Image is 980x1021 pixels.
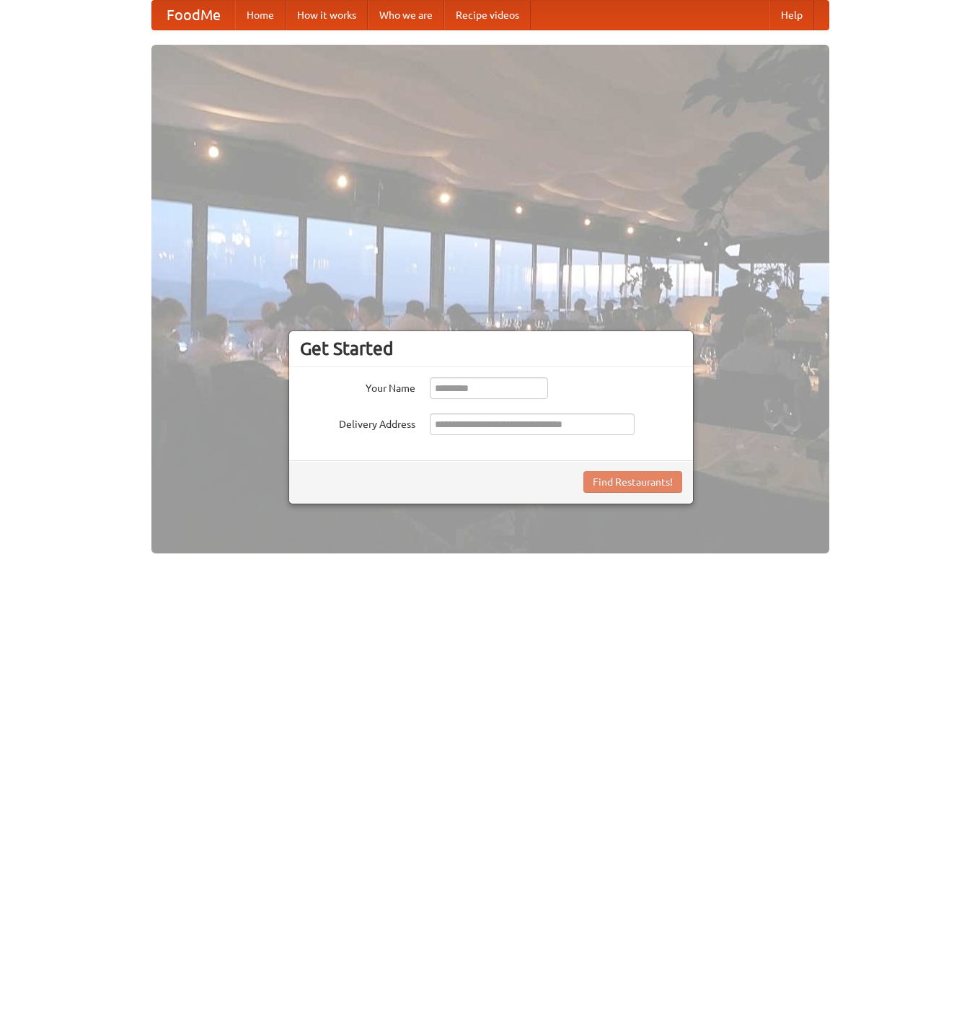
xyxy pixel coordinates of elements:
[444,1,531,30] a: Recipe videos
[300,413,415,431] label: Delivery Address
[286,1,368,30] a: How it works
[300,338,682,359] h3: Get Started
[583,471,682,493] button: Find Restaurants!
[368,1,444,30] a: Who we are
[300,377,415,395] label: Your Name
[769,1,814,30] a: Help
[152,1,235,30] a: FoodMe
[235,1,286,30] a: Home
